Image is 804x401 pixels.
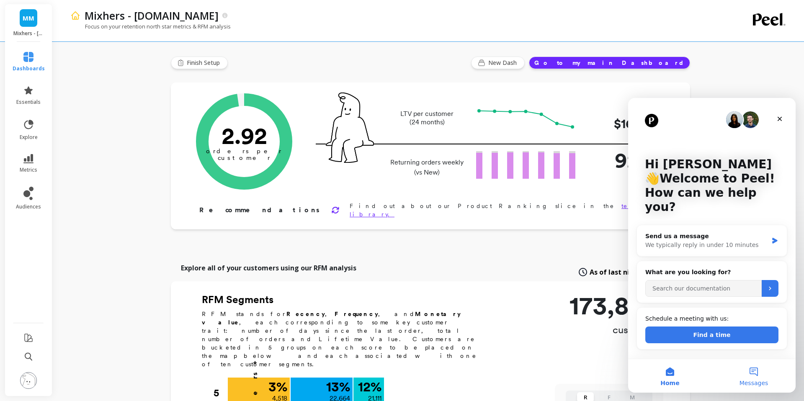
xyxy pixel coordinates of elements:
text: 2.92 [222,122,267,149]
p: Recommendations [199,205,321,215]
p: Focus on your retention north star metrics & RFM analysis [70,23,231,30]
p: Explore all of your customers using our RFM analysis [181,263,356,273]
button: Go to my main Dashboard [529,57,690,69]
p: $169.61 [589,114,656,133]
p: 92% [589,144,656,176]
p: Mixhers - mixhers2.myshopify.com [85,8,219,23]
span: explore [20,134,38,141]
tspan: customer [218,154,271,162]
span: metrics [20,167,37,173]
span: Finish Setup [187,59,222,67]
p: 13 % [326,380,350,393]
span: New Dash [488,59,519,67]
span: audiences [16,203,41,210]
b: Frequency [335,311,378,317]
p: 3 % [268,380,287,393]
img: pal seatted on line [326,93,374,163]
p: RFM stands for , , and , each corresponding to some key customer trait: number of days since the ... [202,310,487,368]
span: MM [23,13,34,23]
span: dashboards [13,65,45,72]
h2: RFM Segments [202,293,487,306]
p: 12 % [358,380,381,393]
p: 173,866 [569,293,659,318]
p: Mixhers - mixhers2.myshopify.com [13,30,44,37]
img: profile picture [20,372,37,389]
button: New Dash [471,57,525,69]
span: essentials [16,99,41,105]
b: Recency [286,311,325,317]
iframe: Intercom live chat [628,98,796,393]
p: customers [569,323,659,337]
p: Find out about our Product Ranking slice in the [350,202,663,218]
img: header icon [70,10,80,21]
button: Finish Setup [171,57,228,69]
p: LTV per customer (24 months) [388,110,466,126]
p: Returning orders weekly (vs New) [388,157,466,177]
tspan: orders per [206,147,282,155]
span: As of last night [590,267,642,277]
